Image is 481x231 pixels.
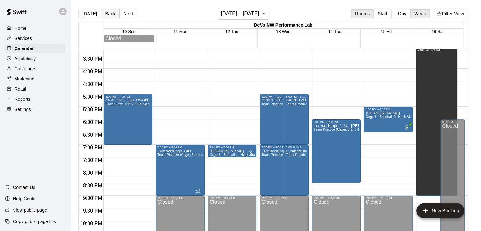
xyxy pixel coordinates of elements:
p: Services [15,35,32,42]
div: 3:00 PM – 9:00 PM: Out of Office [416,43,457,196]
button: 15 Fri [381,29,392,34]
p: Marketing [15,76,34,82]
span: Team Practice (Cages 3 and 4) [286,102,333,106]
div: 5:30 PM – 6:30 PM [366,108,411,111]
button: [DATE] [78,9,101,18]
span: 9:00 PM [82,196,104,201]
span: 5:30 PM [82,107,104,112]
button: Rooms [351,9,374,18]
a: Settings [5,105,66,114]
div: 9:00 PM – 11:59 PM [210,196,255,200]
a: Marketing [5,74,66,84]
a: Calendar [5,44,66,53]
div: 7:00 PM – 9:00 PM: LumberKings 14U [260,145,301,196]
span: 5:00 PM [82,94,104,99]
span: Team Practice (Cages 1 and 2) [262,153,308,157]
div: 5:00 PM – 7:00 PM: Storm 12U - Kari [260,94,301,145]
span: 8:30 PM [82,183,104,188]
div: Closed [105,36,153,42]
span: Team Practice (Cages 3 and 4) [314,128,361,131]
div: 5:00 PM – 7:00 PM: Storm 12U - Kari [284,94,308,145]
span: Team Practice (Cages 3 and 4) [157,153,204,157]
span: 4:30 PM [82,81,104,87]
p: Reports [15,96,30,102]
div: 7:00 PM – 9:00 PM [262,146,299,149]
p: View public page [13,207,47,213]
span: 3:30 PM [82,56,104,61]
p: Retail [15,86,26,92]
button: 16 Sat [431,29,444,34]
div: 6:00 PM – 8:30 PM [314,120,359,124]
a: Availability [5,54,66,63]
div: 5:00 PM – 7:00 PM [286,95,306,98]
span: 6:00 PM [82,119,104,125]
div: 6:00 PM – 11:59 PM [442,120,463,124]
div: 7:00 PM – 9:00 PM: LumberKings 14U [156,145,205,196]
div: 7:00 PM – 7:30 PM [210,146,255,149]
p: Help Center [13,196,37,202]
a: Customers [5,64,66,74]
div: 7:00 PM – 7:30 PM: Lauraine Wilson [208,145,257,157]
span: 10:00 PM [79,221,103,226]
button: Back [101,9,120,18]
button: Next [119,9,137,18]
span: Cage 3 - Softball Jr. Hack Attack [210,153,258,157]
span: Team Practice (Cages 3 and 4) [286,153,333,157]
button: 12 Tue [225,29,238,34]
button: 13 Wed [276,29,291,34]
div: 7:00 PM – 9:00 PM: LumberKings 14U - Weddle [284,145,308,196]
button: 11 Mon [173,29,187,34]
span: 6:30 PM [82,132,104,138]
a: Home [5,23,66,33]
button: Staff [373,9,392,18]
div: 5:00 PM – 7:00 PM [262,95,299,98]
span: 8:00 PM [82,170,104,176]
span: Recurring event [196,189,201,194]
a: Services [5,34,66,43]
span: Cage 1 - Baseball Jr. Hack Attack [366,115,416,119]
button: Day [394,9,410,18]
span: 4:00 PM [82,69,104,74]
button: 10 Sun [122,29,136,34]
p: Settings [15,106,31,112]
div: 6:00 PM – 8:30 PM: LumberKings 11U - Kyle [312,119,361,183]
div: 7:00 PM – 9:00 PM [157,146,203,149]
a: Retail [5,84,66,94]
div: 9:00 PM – 11:59 PM [262,196,307,200]
p: Home [15,25,27,31]
a: Reports [5,94,66,104]
div: 9:00 PM – 11:59 PM [314,196,359,200]
span: Team Practice (Cages 1 and 2) [262,102,308,106]
button: Filter View [433,9,468,18]
span: 9:30 PM [82,208,104,214]
div: 7:00 PM – 9:00 PM [286,146,306,149]
button: 14 Thu [328,29,341,34]
span: All customers have paid [404,124,410,131]
p: Contact Us [13,184,35,190]
span: 7:30 PM [82,157,104,163]
h6: [DATE] – [DATE] [221,9,259,18]
div: DeVo NW Performance Lab [103,22,463,29]
button: Week [410,9,430,18]
div: 9:00 PM – 11:59 PM [366,196,411,200]
div: 5:30 PM – 6:30 PM: Lauraine Wilson [364,107,413,132]
button: [DATE] – [DATE] [218,8,269,20]
div: 5:00 PM – 7:00 PM [105,95,151,98]
p: Calendar [15,45,34,52]
p: Copy public page link [13,218,56,225]
p: Availability [15,55,36,62]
